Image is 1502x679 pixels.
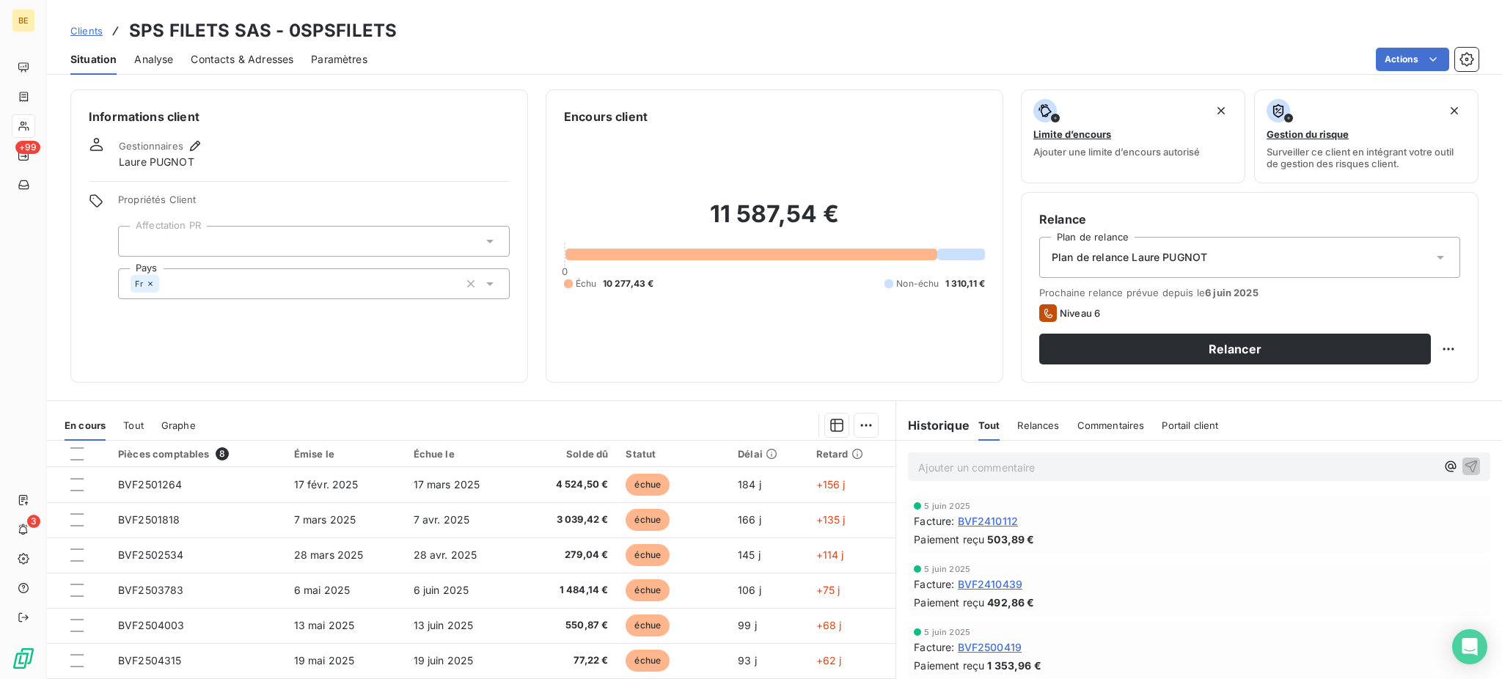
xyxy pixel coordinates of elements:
[135,279,143,288] span: Fr
[414,619,474,631] span: 13 juin 2025
[118,447,276,460] div: Pièces comptables
[530,583,608,598] span: 1 484,14 €
[129,18,397,44] h3: SPS FILETS SAS - 0SPSFILETS
[294,513,356,526] span: 7 mars 2025
[626,509,670,531] span: échue
[896,277,939,290] span: Non-échu
[603,277,654,290] span: 10 277,43 €
[12,647,35,670] img: Logo LeanPay
[414,478,480,491] span: 17 mars 2025
[216,447,229,460] span: 8
[294,478,359,491] span: 17 févr. 2025
[626,448,720,460] div: Statut
[945,277,986,290] span: 1 310,11 €
[924,628,970,636] span: 5 juin 2025
[958,639,1022,655] span: BVF2500419
[1039,210,1460,228] h6: Relance
[118,513,180,526] span: BVF2501818
[118,548,184,561] span: BVF2502534
[1452,629,1487,664] div: Open Intercom Messenger
[958,576,1023,592] span: BVF2410439
[414,548,477,561] span: 28 avr. 2025
[530,513,608,527] span: 3 039,42 €
[1039,334,1431,364] button: Relancer
[816,478,846,491] span: +156 j
[914,595,984,610] span: Paiement reçu
[118,654,182,667] span: BVF2504315
[626,614,670,636] span: échue
[414,584,469,596] span: 6 juin 2025
[70,23,103,38] a: Clients
[119,140,183,152] span: Gestionnaires
[1376,48,1449,71] button: Actions
[118,619,185,631] span: BVF2504003
[414,654,474,667] span: 19 juin 2025
[738,619,757,631] span: 99 j
[987,658,1041,673] span: 1 353,96 €
[1033,128,1111,140] span: Limite d’encours
[924,565,970,573] span: 5 juin 2025
[914,658,984,673] span: Paiement reçu
[311,52,367,67] span: Paramètres
[1017,419,1059,431] span: Relances
[530,477,608,492] span: 4 524,50 €
[1267,128,1349,140] span: Gestion du risque
[626,544,670,566] span: échue
[896,416,970,434] h6: Historique
[118,194,510,214] span: Propriétés Client
[294,619,355,631] span: 13 mai 2025
[738,513,761,526] span: 166 j
[914,639,954,655] span: Facture :
[530,653,608,668] span: 77,22 €
[816,513,846,526] span: +135 j
[89,108,510,125] h6: Informations client
[530,618,608,633] span: 550,87 €
[1267,146,1466,169] span: Surveiller ce client en intégrant votre outil de gestion des risques client.
[294,448,396,460] div: Émise le
[738,478,761,491] span: 184 j
[738,448,799,460] div: Délai
[118,584,184,596] span: BVF2503783
[70,52,117,67] span: Situation
[1205,287,1259,298] span: 6 juin 2025
[27,515,40,528] span: 3
[626,579,670,601] span: échue
[159,277,171,290] input: Ajouter une valeur
[914,576,954,592] span: Facture :
[414,513,470,526] span: 7 avr. 2025
[738,548,761,561] span: 145 j
[15,141,40,154] span: +99
[118,478,183,491] span: BVF2501264
[1039,287,1460,298] span: Prochaine relance prévue depuis le
[987,595,1034,610] span: 492,86 €
[1162,419,1218,431] span: Portail client
[134,52,173,67] span: Analyse
[530,548,608,562] span: 279,04 €
[914,513,954,529] span: Facture :
[161,419,196,431] span: Graphe
[816,619,842,631] span: +68 j
[1033,146,1200,158] span: Ajouter une limite d’encours autorisé
[576,277,597,290] span: Échu
[626,650,670,672] span: échue
[191,52,293,67] span: Contacts & Adresses
[564,108,648,125] h6: Encours client
[816,548,844,561] span: +114 j
[294,584,351,596] span: 6 mai 2025
[987,532,1034,547] span: 503,89 €
[738,584,761,596] span: 106 j
[65,419,106,431] span: En cours
[816,654,842,667] span: +62 j
[1060,307,1100,319] span: Niveau 6
[414,448,513,460] div: Échue le
[914,532,984,547] span: Paiement reçu
[924,502,970,510] span: 5 juin 2025
[1254,89,1479,183] button: Gestion du risqueSurveiller ce client en intégrant votre outil de gestion des risques client.
[119,155,194,169] span: Laure PUGNOT
[1052,250,1207,265] span: Plan de relance Laure PUGNOT
[530,448,608,460] div: Solde dû
[564,199,985,243] h2: 11 587,54 €
[131,235,142,248] input: Ajouter une valeur
[294,548,364,561] span: 28 mars 2025
[12,9,35,32] div: BE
